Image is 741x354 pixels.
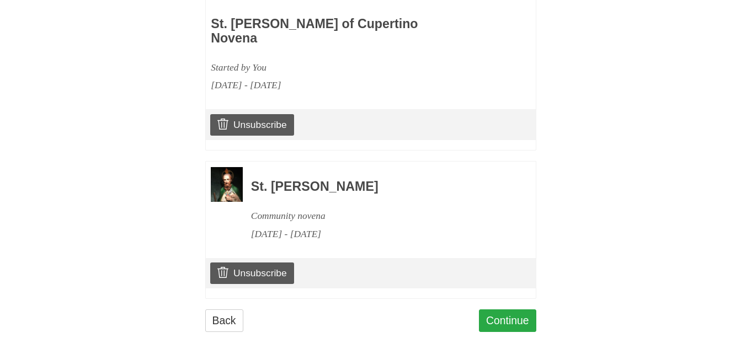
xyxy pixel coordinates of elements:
h3: St. [PERSON_NAME] [251,180,506,194]
div: [DATE] - [DATE] [211,76,466,94]
img: Novena image [211,167,243,202]
a: Unsubscribe [210,114,294,135]
div: [DATE] - [DATE] [251,225,506,243]
div: Community novena [251,207,506,225]
a: Back [205,309,243,332]
a: Unsubscribe [210,262,294,283]
h3: St. [PERSON_NAME] of Cupertino Novena [211,17,466,45]
a: Continue [479,309,536,332]
div: Started by You [211,58,466,77]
